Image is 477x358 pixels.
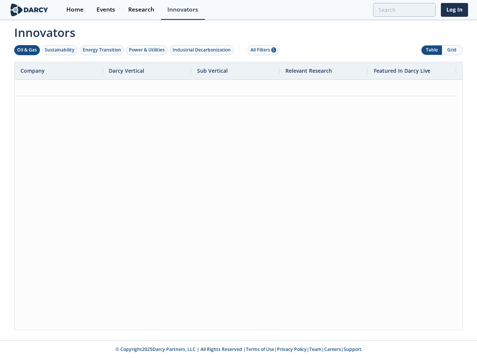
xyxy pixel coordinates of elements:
a: Team [309,346,322,352]
button: Sustainability [42,45,78,55]
span: Company [20,67,45,74]
div: Energy Transition [83,47,121,53]
span: Relevant Research [285,67,332,74]
div: Innovators [167,7,198,13]
div: All Filters [250,47,276,53]
div: Research [128,7,154,13]
button: Industrial Decarbonization [170,45,234,55]
span: Sub Vertical [197,67,228,74]
a: Log In [441,3,468,17]
img: logo-wide.svg [9,3,50,16]
div: Power & Utilities [129,47,165,53]
div: Industrial Decarbonization [173,47,231,53]
span: 5 [271,47,276,53]
span: Innovators [9,21,468,41]
input: Advanced Search [373,3,436,17]
div: Home [66,7,83,13]
p: © Copyright 2025 Darcy Partners, LLC | All Rights Reserved | | | | | [10,346,467,353]
div: Sustainability [45,47,75,53]
a: Support [344,346,361,352]
button: Power & Utilities [126,45,168,55]
span: Featured In Darcy Live [374,67,430,74]
button: Oil & Gas [14,45,40,55]
button: All Filters 5 [247,45,279,55]
button: Table [421,45,442,55]
button: Energy Transition [80,45,124,55]
div: Oil & Gas [17,47,37,53]
button: Grid [442,45,462,55]
a: Careers [324,346,341,352]
span: Darcy Vertical [109,67,144,74]
a: Privacy Policy [277,346,307,352]
a: Terms of Use [246,346,274,352]
div: Events [97,7,115,13]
